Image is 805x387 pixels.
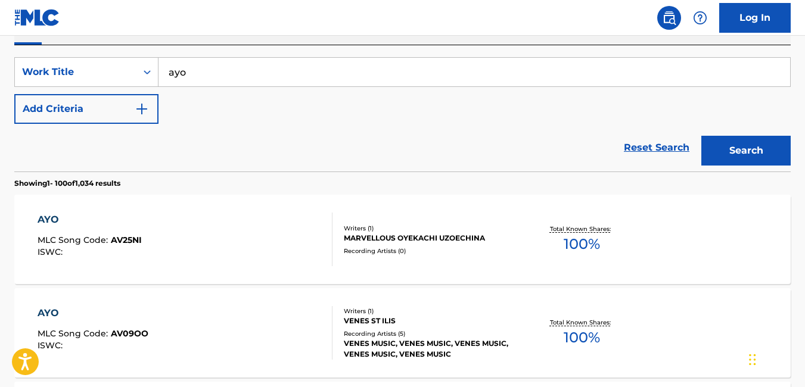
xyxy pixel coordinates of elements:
[550,318,614,327] p: Total Known Shares:
[111,235,142,245] span: AV25NI
[22,65,129,79] div: Work Title
[344,246,517,255] div: Recording Artists ( 0 )
[688,6,712,30] div: Help
[344,338,517,360] div: VENES MUSIC, VENES MUSIC, VENES MUSIC, VENES MUSIC, VENES MUSIC
[38,213,142,227] div: AYO
[344,329,517,338] div: Recording Artists ( 5 )
[38,340,66,351] span: ISWC :
[564,327,600,348] span: 100 %
[657,6,681,30] a: Public Search
[38,306,148,320] div: AYO
[550,224,614,233] p: Total Known Shares:
[618,135,695,161] a: Reset Search
[662,11,676,25] img: search
[38,328,111,339] span: MLC Song Code :
[38,246,66,257] span: ISWC :
[38,235,111,245] span: MLC Song Code :
[745,330,805,387] iframe: Chat Widget
[14,94,158,124] button: Add Criteria
[564,233,600,255] span: 100 %
[719,3,791,33] a: Log In
[14,195,791,284] a: AYOMLC Song Code:AV25NIISWC:Writers (1)MARVELLOUS OYEKACHI UZOECHINARecording Artists (0)Total Kn...
[344,233,517,244] div: MARVELLOUS OYEKACHI UZOECHINA
[111,328,148,339] span: AV09OO
[701,136,791,166] button: Search
[344,316,517,326] div: VENES ST ILIS
[135,102,149,116] img: 9d2ae6d4665cec9f34b9.svg
[14,288,791,377] a: AYOMLC Song Code:AV09OOISWC:Writers (1)VENES ST ILISRecording Artists (5)VENES MUSIC, VENES MUSIC...
[14,178,120,189] p: Showing 1 - 100 of 1,034 results
[14,9,60,26] img: MLC Logo
[14,57,791,171] form: Search Form
[344,307,517,316] div: Writers ( 1 )
[344,224,517,233] div: Writers ( 1 )
[749,342,756,377] div: Drag
[693,11,707,25] img: help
